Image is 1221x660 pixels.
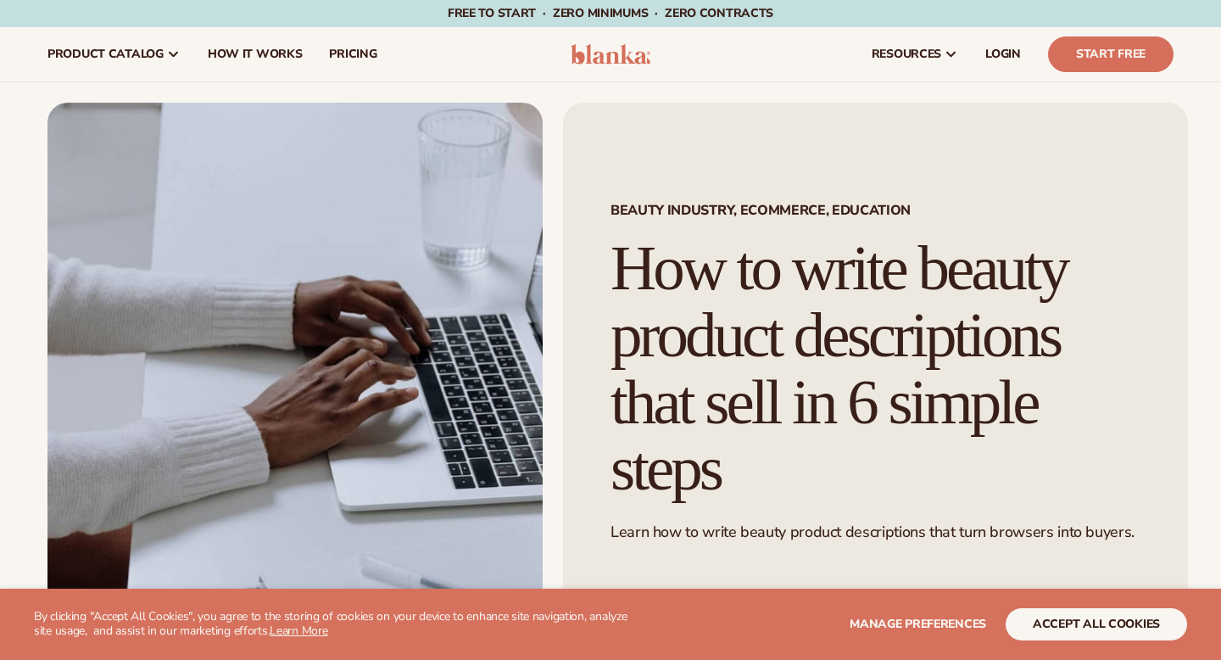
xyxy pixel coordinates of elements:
a: Learn More [270,623,327,639]
h1: How to write beauty product descriptions that sell in 6 simple steps [610,235,1140,502]
span: Beauty Industry, Ecommerce, Education [610,204,1140,217]
button: Manage preferences [850,608,986,640]
a: resources [858,27,972,81]
a: pricing [315,27,390,81]
a: How It Works [194,27,316,81]
span: How It Works [208,48,303,61]
a: product catalog [34,27,194,81]
span: Free to start · ZERO minimums · ZERO contracts [448,5,773,21]
img: logo [571,44,651,64]
span: Manage preferences [850,616,986,632]
img: Close-up of a person typing on a laptop at a clean, minimalist desk, symbolizing productivity and... [47,103,543,651]
span: LOGIN [985,48,1021,61]
p: Learn how to write beauty product descriptions that turn browsers into buyers. [610,523,1140,542]
p: By clicking "Accept All Cookies", you agree to the storing of cookies on your device to enhance s... [34,610,638,639]
a: LOGIN [972,27,1034,81]
span: resources [872,48,941,61]
span: pricing [329,48,376,61]
a: Start Free [1048,36,1174,72]
span: product catalog [47,48,164,61]
button: accept all cookies [1006,608,1187,640]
